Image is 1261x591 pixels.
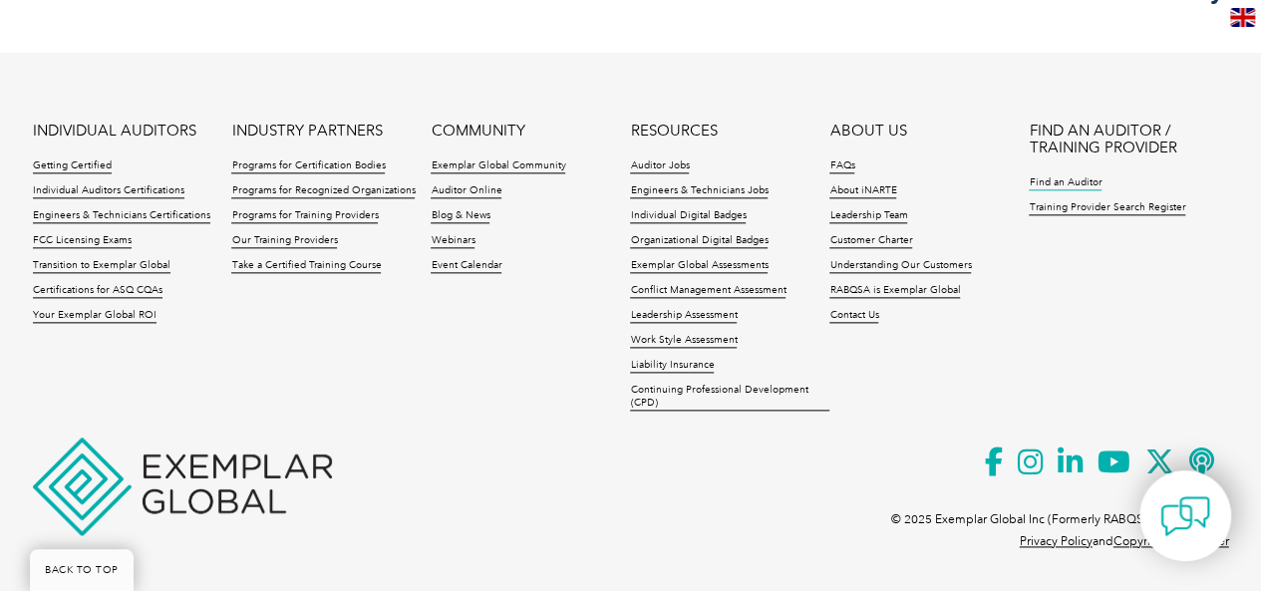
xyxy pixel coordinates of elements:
[829,234,912,248] a: Customer Charter
[630,334,737,348] a: Work Style Assessment
[1020,530,1229,552] p: and
[1230,8,1255,27] img: en
[33,438,332,535] img: Exemplar Global
[630,309,737,323] a: Leadership Assessment
[431,184,501,198] a: Auditor Online
[1160,491,1210,541] img: contact-chat.png
[33,259,170,273] a: Transition to Exemplar Global
[1029,176,1102,190] a: Find an Auditor
[33,284,162,298] a: Certifications for ASQ CQAs
[33,159,112,173] a: Getting Certified
[431,159,565,173] a: Exemplar Global Community
[829,159,854,173] a: FAQs
[1029,201,1185,215] a: Training Provider Search Register
[431,259,501,273] a: Event Calendar
[829,209,907,223] a: Leadership Team
[231,123,382,140] a: INDUSTRY PARTNERS
[33,184,184,198] a: Individual Auditors Certifications
[829,123,906,140] a: ABOUT US
[829,284,960,298] a: RABQSA is Exemplar Global
[33,309,157,323] a: Your Exemplar Global ROI
[829,259,971,273] a: Understanding Our Customers
[891,508,1229,530] p: © 2025 Exemplar Global Inc (Formerly RABQSA International).
[231,184,415,198] a: Programs for Recognized Organizations
[630,259,768,273] a: Exemplar Global Assessments
[231,159,385,173] a: Programs for Certification Bodies
[630,284,786,298] a: Conflict Management Assessment
[30,549,134,591] a: BACK TO TOP
[630,234,768,248] a: Organizational Digital Badges
[231,234,337,248] a: Our Training Providers
[33,209,210,223] a: Engineers & Technicians Certifications
[829,309,878,323] a: Contact Us
[630,209,746,223] a: Individual Digital Badges
[1113,534,1229,548] a: Copyright Disclaimer
[630,184,768,198] a: Engineers & Technicians Jobs
[630,359,714,373] a: Liability Insurance
[431,123,524,140] a: COMMUNITY
[829,184,896,198] a: About iNARTE
[630,159,689,173] a: Auditor Jobs
[33,123,196,140] a: INDIVIDUAL AUDITORS
[431,234,474,248] a: Webinars
[1020,534,1093,548] a: Privacy Policy
[33,234,132,248] a: FCC Licensing Exams
[231,259,381,273] a: Take a Certified Training Course
[630,384,829,411] a: Continuing Professional Development (CPD)
[1029,123,1228,156] a: FIND AN AUDITOR / TRAINING PROVIDER
[431,209,489,223] a: Blog & News
[630,123,717,140] a: RESOURCES
[231,209,378,223] a: Programs for Training Providers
